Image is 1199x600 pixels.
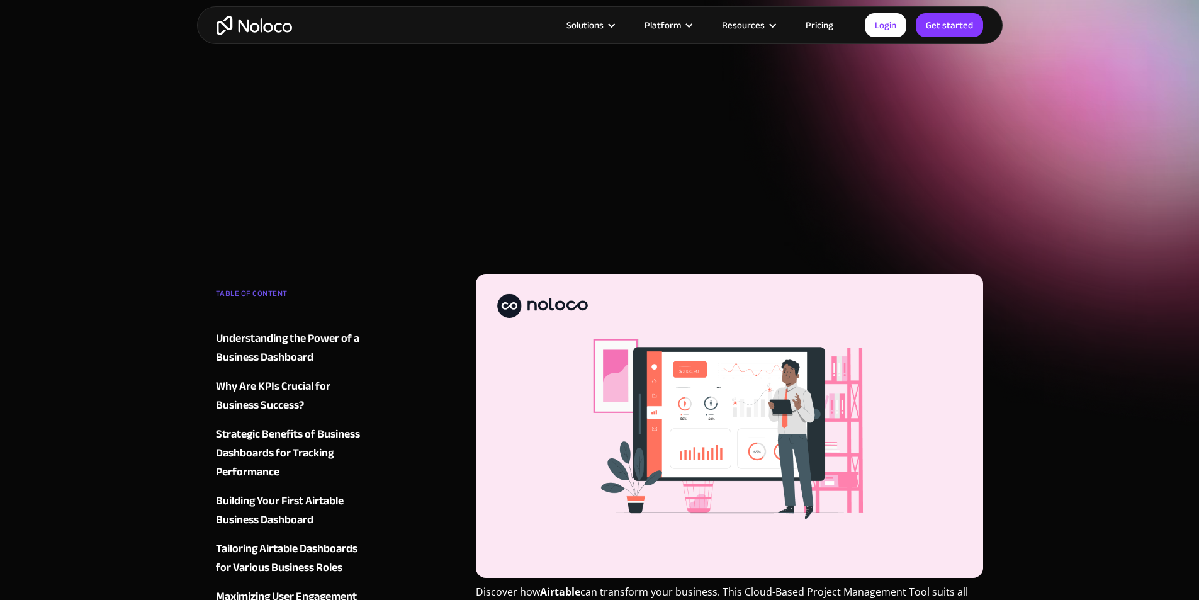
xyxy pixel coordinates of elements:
[540,585,580,599] strong: Airtable
[551,17,629,33] div: Solutions
[217,16,292,35] a: home
[216,492,368,529] a: Building Your First Airtable Business Dashboard
[216,284,368,309] div: TABLE OF CONTENT
[645,17,681,33] div: Platform
[566,17,604,33] div: Solutions
[790,17,849,33] a: Pricing
[216,540,368,577] a: Tailoring Airtable Dashboards for Various Business Roles
[216,425,368,482] a: Strategic Benefits of Business Dashboards for Tracking Performance
[865,13,906,37] a: Login
[216,377,368,415] a: Why Are KPIs Crucial for Business Success?
[629,17,706,33] div: Platform
[916,13,983,37] a: Get started
[216,329,368,367] a: Understanding the Power of a Business Dashboard
[706,17,790,33] div: Resources
[722,17,765,33] div: Resources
